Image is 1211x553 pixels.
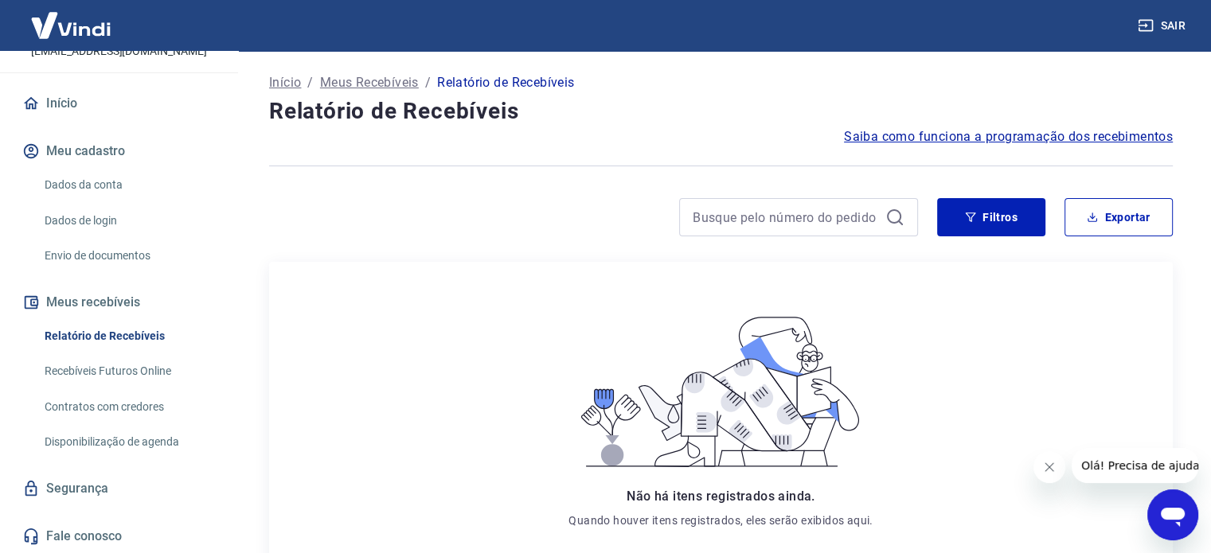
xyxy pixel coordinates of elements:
p: Relatório de Recebíveis [437,73,574,92]
iframe: Botão para abrir a janela de mensagens [1147,489,1198,540]
a: Início [269,73,301,92]
a: Segurança [19,471,219,506]
p: / [425,73,431,92]
span: Olá! Precisa de ajuda? [10,11,134,24]
iframe: Fechar mensagem [1033,451,1065,483]
h4: Relatório de Recebíveis [269,95,1173,127]
a: Meus Recebíveis [320,73,419,92]
p: / [307,73,313,92]
a: Recebíveis Futuros Online [38,355,219,387]
a: Relatório de Recebíveis [38,320,219,352]
img: Vindi [19,1,123,49]
a: Início [19,86,219,121]
span: Não há itens registrados ainda. [627,489,814,504]
a: Disponibilização de agenda [38,426,219,458]
button: Filtros [937,198,1045,236]
a: Contratos com credores [38,391,219,423]
button: Meu cadastro [19,134,219,169]
a: Envio de documentos [38,240,219,272]
input: Busque pelo número do pedido [693,205,879,229]
p: Quando houver itens registrados, eles serão exibidos aqui. [568,512,873,528]
a: Dados de login [38,204,219,237]
p: [EMAIL_ADDRESS][DOMAIN_NAME] [31,43,207,60]
a: Saiba como funciona a programação dos recebimentos [844,127,1173,146]
a: Dados da conta [38,169,219,201]
button: Sair [1135,11,1192,41]
button: Exportar [1065,198,1173,236]
iframe: Mensagem da empresa [1072,448,1198,483]
button: Meus recebíveis [19,285,219,320]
